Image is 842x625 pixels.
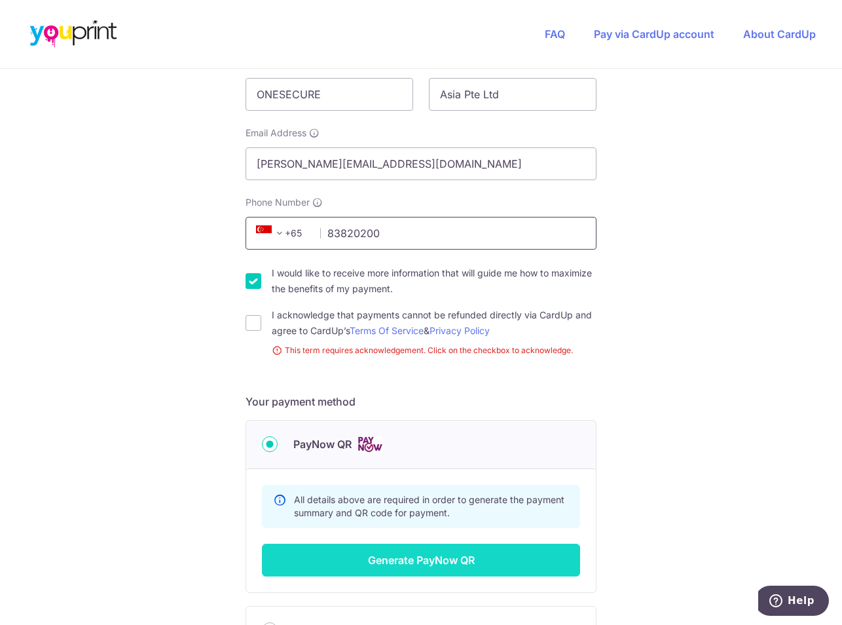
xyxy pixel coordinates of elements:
button: Generate PayNow QR [262,544,580,577]
input: Email address [246,147,596,180]
span: PayNow QR [293,436,352,452]
span: Email Address [246,126,306,140]
a: FAQ [545,28,565,41]
span: +65 [252,225,311,241]
img: Cards logo [357,436,383,453]
span: +65 [256,225,287,241]
label: I would like to receive more information that will guide me how to maximize the benefits of my pa... [272,265,596,297]
iframe: Opens a widget where you can find more information [758,586,829,618]
h5: Your payment method [246,394,596,409]
input: First name [246,78,413,111]
input: Last name [429,78,596,111]
a: Pay via CardUp account [594,28,714,41]
label: I acknowledge that payments cannot be refunded directly via CardUp and agree to CardUp’s & [272,307,596,339]
small: This term requires acknowledgement. Click on the checkbox to acknowledge. [272,344,596,357]
span: All details above are required in order to generate the payment summary and QR code for payment. [294,494,564,518]
a: Terms Of Service [350,325,424,336]
a: Privacy Policy [430,325,490,336]
span: Phone Number [246,196,310,209]
div: PayNow QR Cards logo [262,436,580,453]
a: About CardUp [743,28,816,41]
